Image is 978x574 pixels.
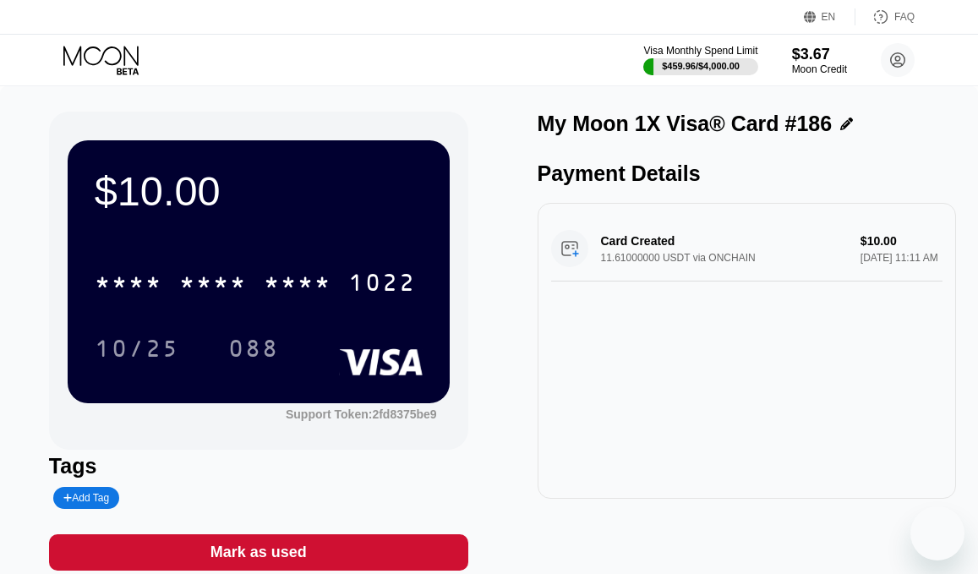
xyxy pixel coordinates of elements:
div: EN [822,11,836,23]
div: Add Tag [63,492,109,504]
div: Mark as used [49,534,468,571]
div: Support Token: 2fd8375be9 [286,407,437,421]
div: Moon Credit [792,63,847,75]
div: FAQ [894,11,915,23]
div: Visa Monthly Spend Limit$459.96/$4,000.00 [643,45,757,75]
div: $459.96 / $4,000.00 [662,61,740,71]
iframe: 启动消息传送窗口的按钮 [910,506,964,560]
div: Mark as used [210,543,307,562]
div: FAQ [855,8,915,25]
div: 1022 [348,271,416,298]
div: $3.67Moon Credit [792,46,847,75]
div: Support Token:2fd8375be9 [286,407,437,421]
div: 10/25 [95,337,179,364]
div: Tags [49,454,468,478]
div: Add Tag [53,487,119,509]
div: 088 [228,337,279,364]
div: Payment Details [538,161,957,186]
div: EN [804,8,855,25]
div: $3.67 [792,46,847,63]
div: $10.00 [95,167,423,215]
div: 088 [216,327,292,369]
div: Visa Monthly Spend Limit [643,45,757,57]
div: My Moon 1X Visa® Card #186 [538,112,833,136]
div: 10/25 [82,327,192,369]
